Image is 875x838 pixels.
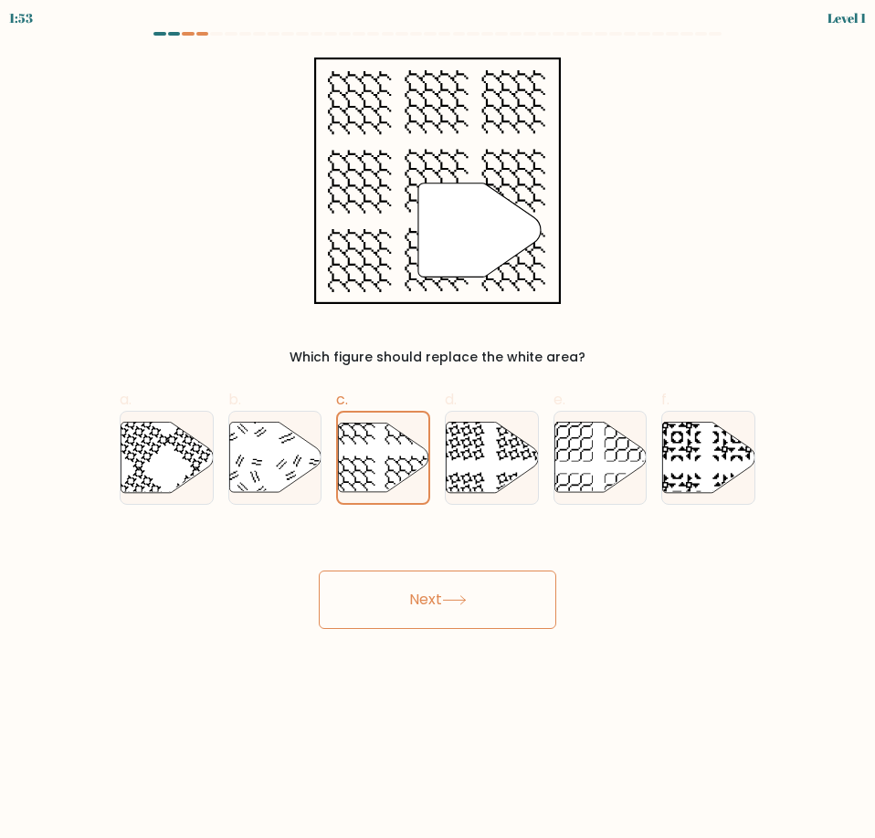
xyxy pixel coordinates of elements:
button: Next [319,571,556,629]
span: b. [228,389,241,410]
span: d. [445,389,457,410]
div: Which figure should replace the white area? [131,348,744,367]
span: e. [553,389,565,410]
span: f. [661,389,669,410]
span: a. [120,389,132,410]
div: 1:53 [9,8,33,27]
g: " [418,183,541,278]
span: c. [336,389,348,410]
div: Level 1 [828,8,866,27]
